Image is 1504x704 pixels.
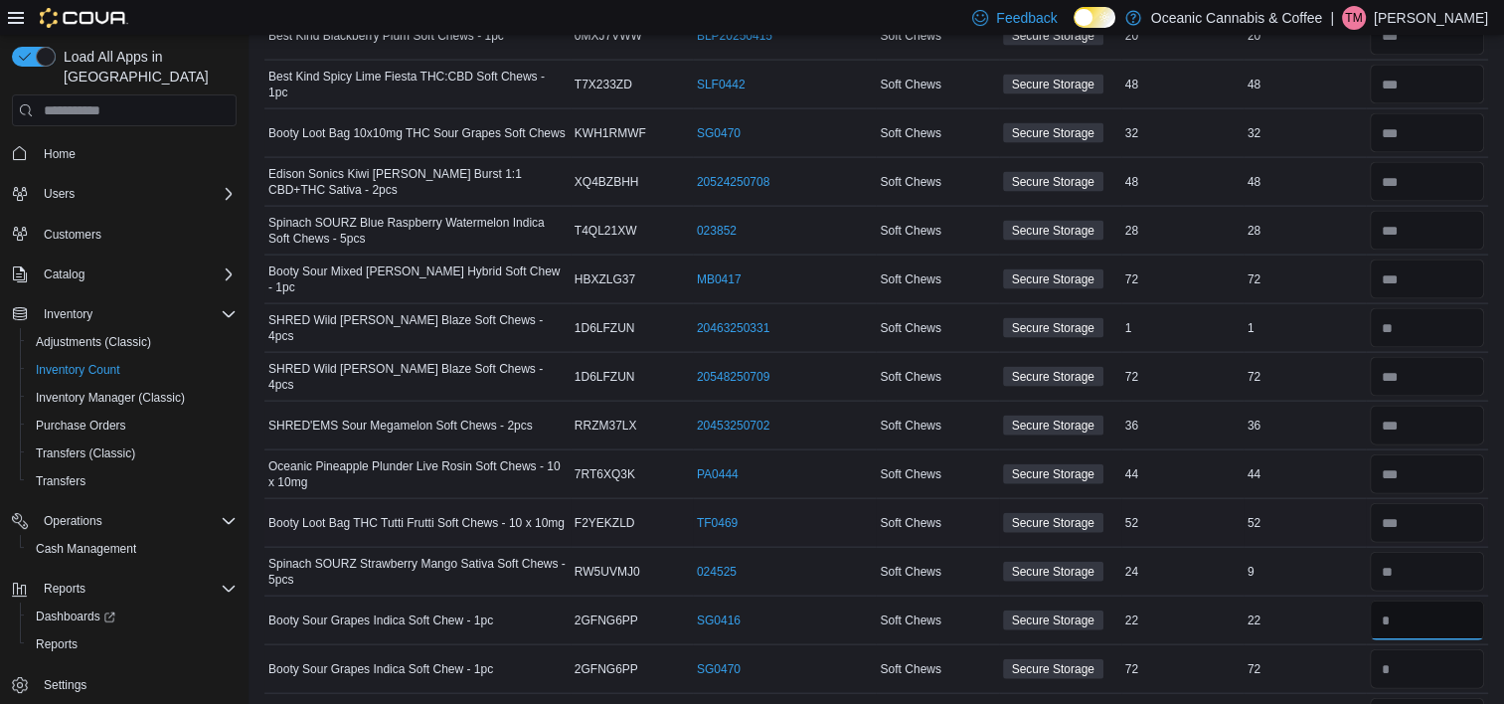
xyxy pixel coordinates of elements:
span: 2GFNG6PP [575,613,638,628]
button: Customers [4,220,245,249]
button: Adjustments (Classic) [20,328,245,356]
span: Secure Storage [1003,221,1103,241]
p: Oceanic Cannabis & Coffee [1151,6,1323,30]
button: Transfers (Classic) [20,440,245,467]
div: 28 [1244,219,1366,243]
a: Cash Management [28,537,144,561]
span: Home [44,146,76,162]
span: KWH1RMWF [575,125,646,141]
span: Settings [36,672,237,697]
span: Booty Sour Grapes Indica Soft Chew - 1pc [268,613,493,628]
button: Catalog [36,263,92,286]
div: 22 [1244,609,1366,632]
a: TF0469 [697,515,738,531]
div: 72 [1244,267,1366,291]
span: Secure Storage [1012,173,1094,191]
span: Soft Chews [880,271,940,287]
a: BLP20250415 [697,28,772,44]
span: Soft Chews [880,28,940,44]
span: Soft Chews [880,369,940,385]
div: 28 [1121,219,1244,243]
div: 72 [1121,267,1244,291]
span: Booty Loot Bag THC Tutti Frutti Soft Chews - 10 x 10mg [268,515,565,531]
span: Secure Storage [1012,660,1094,678]
span: Spinach SOURZ Blue Raspberry Watermelon Indica Soft Chews - 5pcs [268,215,567,247]
span: Users [36,182,237,206]
span: Reports [36,636,78,652]
a: Purchase Orders [28,414,134,438]
span: SHRED Wild [PERSON_NAME] Blaze Soft Chews - 4pcs [268,361,567,393]
span: Soft Chews [880,418,940,434]
span: Reports [36,577,237,601]
span: Home [36,140,237,165]
span: T7X233ZD [575,77,632,92]
span: SHRED Wild [PERSON_NAME] Blaze Soft Chews - 4pcs [268,312,567,344]
span: Inventory Count [28,358,237,382]
div: 36 [1244,414,1366,438]
div: 52 [1121,511,1244,535]
span: Cash Management [36,541,136,557]
span: Booty Sour Mixed [PERSON_NAME] Hybrid Soft Chew - 1pc [268,264,567,295]
span: Dashboards [36,609,115,624]
span: Secure Storage [1012,612,1094,629]
span: F2YEKZLD [575,515,635,531]
a: 024525 [697,564,737,580]
span: Cash Management [28,537,237,561]
a: Dashboards [28,605,123,628]
button: Inventory [4,300,245,328]
span: Inventory Manager (Classic) [36,390,185,406]
a: Dashboards [20,603,245,630]
button: Purchase Orders [20,412,245,440]
span: Secure Storage [1003,269,1103,289]
span: Transfers [36,473,85,489]
span: HBXZLG37 [575,271,635,287]
div: 52 [1244,511,1366,535]
a: 20463250331 [697,320,769,336]
span: Soft Chews [880,466,940,482]
button: Inventory Manager (Classic) [20,384,245,412]
div: 36 [1121,414,1244,438]
button: Transfers [20,467,245,495]
span: Soft Chews [880,515,940,531]
span: T4QL21XW [575,223,637,239]
span: Secure Storage [1012,368,1094,386]
div: 72 [1121,657,1244,681]
p: | [1330,6,1334,30]
span: Soft Chews [880,564,940,580]
button: Cash Management [20,535,245,563]
a: Inventory Count [28,358,128,382]
div: 48 [1244,73,1366,96]
span: Secure Storage [1003,562,1103,582]
p: [PERSON_NAME] [1374,6,1488,30]
span: SHRED'EMS Sour Megamelon Soft Chews - 2pcs [268,418,533,434]
span: Purchase Orders [28,414,237,438]
div: 48 [1121,170,1244,194]
span: RW5UVMJ0 [575,564,640,580]
span: Booty Loot Bag 10x10mg THC Sour Grapes Soft Chews [268,125,566,141]
span: Transfers [28,469,237,493]
span: Soft Chews [880,223,940,239]
button: Reports [20,630,245,658]
span: Best Kind Spicy Lime Fiesta THC:CBD Soft Chews - 1pc [268,69,567,100]
span: Inventory [36,302,237,326]
a: 20524250708 [697,174,769,190]
span: Secure Storage [1012,465,1094,483]
span: Spinach SOURZ Strawberry Mango Sativa Soft Chews - 5pcs [268,556,567,588]
span: RRZM37LX [575,418,637,434]
div: 72 [1244,365,1366,389]
span: 1D6LFZUN [575,320,635,336]
div: 32 [1121,121,1244,145]
span: Secure Storage [1003,318,1103,338]
span: Feedback [996,8,1057,28]
div: 72 [1244,657,1366,681]
span: Adjustments (Classic) [36,334,151,350]
span: TM [1345,6,1362,30]
span: Soft Chews [880,613,940,628]
a: Transfers [28,469,93,493]
a: SG0416 [697,613,741,628]
a: MB0417 [697,271,742,287]
span: XQ4BZBHH [575,174,639,190]
span: 7RT6XQ3K [575,466,635,482]
a: Customers [36,223,109,247]
div: 72 [1121,365,1244,389]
